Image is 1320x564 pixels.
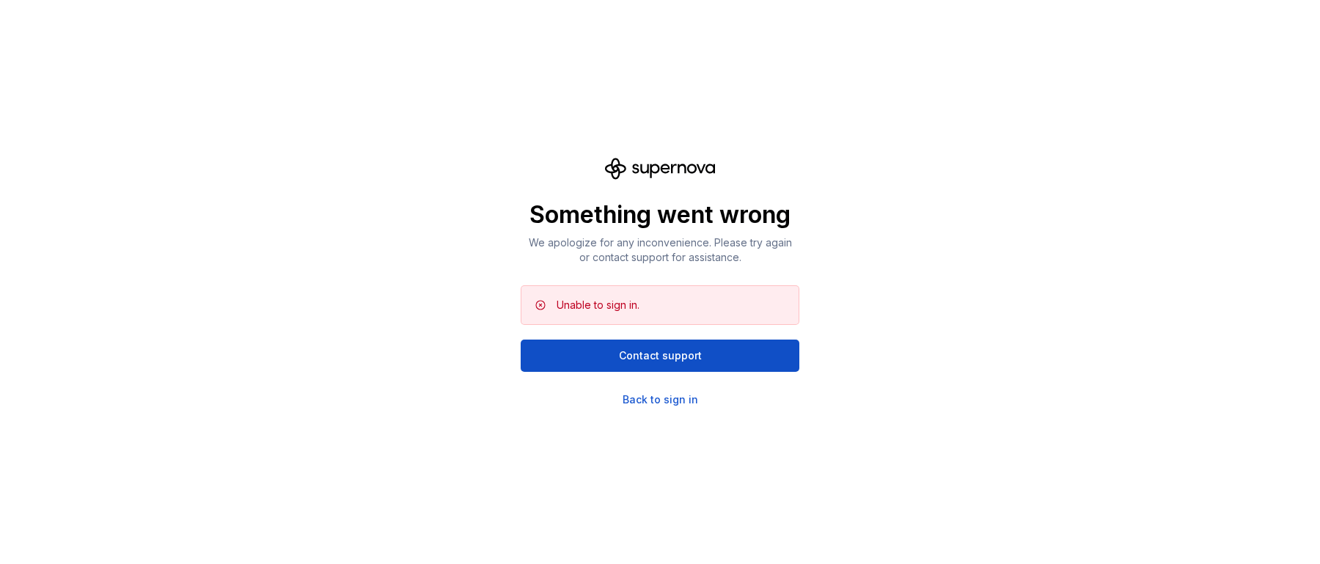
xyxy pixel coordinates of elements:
[623,392,698,407] a: Back to sign in
[619,348,702,363] span: Contact support
[521,340,799,372] button: Contact support
[521,235,799,265] p: We apologize for any inconvenience. Please try again or contact support for assistance.
[521,200,799,230] p: Something went wrong
[557,298,639,312] div: Unable to sign in.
